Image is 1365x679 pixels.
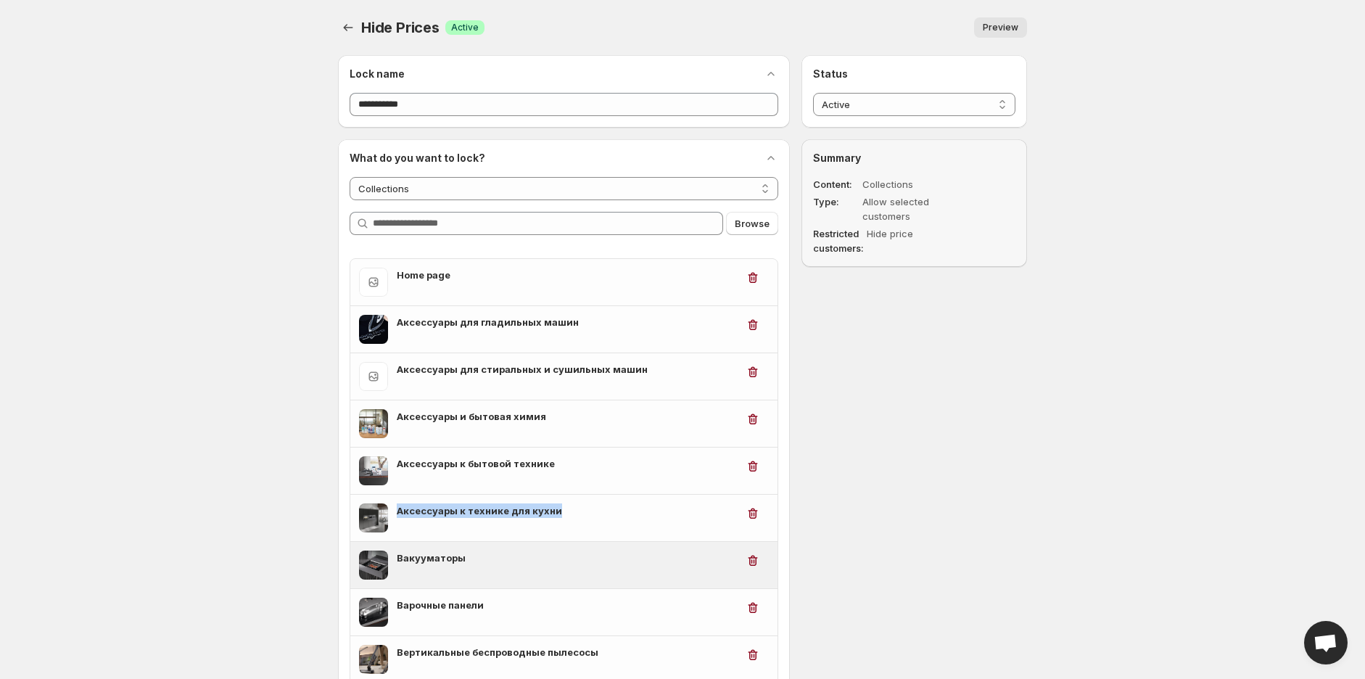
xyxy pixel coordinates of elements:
h3: Аксессуары к бытовой технике [397,456,737,471]
dd: Hide price [867,226,978,255]
button: Back [338,17,358,38]
dt: Content : [813,177,859,192]
dd: Collections [862,177,974,192]
h3: Вакууматоры [397,551,737,565]
button: Preview [974,17,1027,38]
h3: Аксессуары для стиральных и сушильных машин [397,362,737,376]
dd: Allow selected customers [862,194,974,223]
h2: Summary [813,151,1015,165]
h3: Аксессуары и бытовая химия [397,409,737,424]
h3: Аксессуары к технике для кухни [397,503,737,518]
div: Open chat [1304,621,1348,664]
span: Hide Prices [361,19,440,36]
span: Active [451,22,479,33]
button: Browse [726,212,778,235]
h2: Status [813,67,1015,81]
dt: Type : [813,194,859,223]
h3: Home page [397,268,737,282]
h3: Варочные панели [397,598,737,612]
h2: What do you want to lock? [350,151,485,165]
h3: Аксессуары для гладильных машин [397,315,737,329]
span: Preview [983,22,1018,33]
dt: Restricted customers: [813,226,864,255]
h2: Lock name [350,67,405,81]
h3: Вертикальные беспроводные пылесосы [397,645,737,659]
span: Browse [735,216,770,231]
